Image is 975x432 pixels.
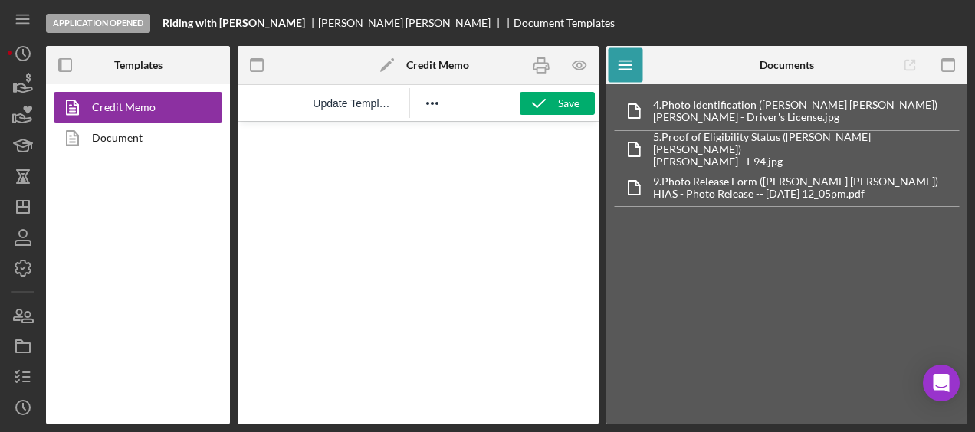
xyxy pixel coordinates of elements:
button: Reset the template to the current product template value [307,93,399,114]
div: 5. Proof of Eligibility Status ([PERSON_NAME] [PERSON_NAME]) [653,131,959,155]
div: [PERSON_NAME] - Driver's License.jpg [653,111,937,123]
b: Templates [114,59,162,71]
div: [PERSON_NAME] - I-94.jpg [653,155,959,168]
button: Save [520,92,595,115]
b: Riding with [PERSON_NAME] [162,17,305,29]
iframe: Rich Text Area [238,122,599,424]
div: Open Intercom Messenger [923,365,960,401]
div: [PERSON_NAME] [PERSON_NAME] [318,17,504,29]
a: Document [54,123,215,153]
div: 9. Photo Release Form ([PERSON_NAME] [PERSON_NAME]) [653,175,938,188]
div: Save [558,92,579,115]
a: Credit Memo [54,92,215,123]
b: Documents [760,59,814,71]
div: Document Templates [514,17,615,29]
button: Reveal or hide additional toolbar items [419,93,445,114]
div: HIAS - Photo Release -- [DATE] 12_05pm.pdf [653,188,938,200]
div: Application Opened [46,14,150,33]
b: Credit Memo [406,59,469,71]
span: Update Template [313,97,393,110]
div: 4. Photo Identification ([PERSON_NAME] [PERSON_NAME]) [653,99,937,111]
